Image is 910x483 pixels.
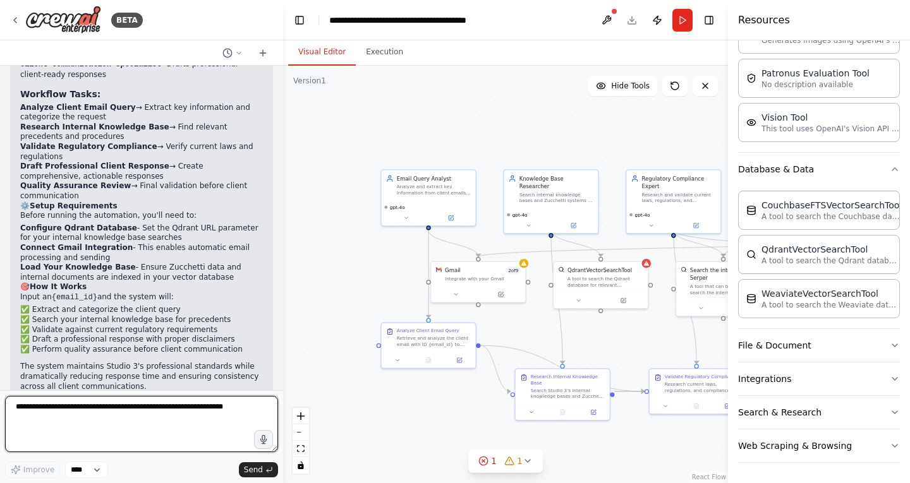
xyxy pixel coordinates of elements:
g: Edge from c17f1d0b-dcdc-4839-ad53-522a90dbf8c0 to 2d2bedd9-3c4c-44dc-b408-6e743b12ea81 [480,342,510,395]
div: BETA [111,13,143,28]
g: Edge from 2d2bedd9-3c4c-44dc-b408-6e743b12ea81 to 6ae21f38-a748-49a8-a320-c14ba55cc21d [615,388,779,395]
button: Web Scraping & Browsing [738,429,900,462]
div: Patronus Evaluation Tool [761,67,870,80]
div: Database & Data [738,186,900,328]
span: 1 [491,455,497,467]
button: No output available [681,402,713,411]
li: ✅ Extract and categorize the client query [20,305,263,315]
strong: Quality Assurance Review [20,181,131,190]
img: Gmail [436,266,442,273]
div: Knowledge Base Researcher [519,175,594,190]
a: React Flow attribution [692,474,726,480]
h2: 🎯 [20,282,263,292]
div: Vision Tool [761,111,901,124]
button: toggle interactivity [293,457,309,474]
div: Gmail [445,266,461,274]
strong: Connect Gmail Integration [20,243,133,252]
span: Improve [23,465,54,475]
img: CouchbaseFTSVectorSearchTool [746,205,756,215]
span: Send [244,465,263,475]
img: Logo [25,6,101,34]
div: Research Internal Knowledge Base [531,374,605,386]
span: 1 [517,455,523,467]
g: Edge from 50c792e7-2a5e-49a6-8b9a-b8708c801afa to 66b2e565-1708-4ba9-bc5a-8d72b2bdce17 [425,230,482,257]
p: A tool to search the Qdrant database for relevant information on internal documents. [761,256,901,266]
li: ✅ Validate against current regulatory requirements [20,325,263,335]
div: Analyze Client Email Query [397,328,459,334]
button: Visual Editor [288,39,356,66]
button: Open in side panel [552,221,595,230]
strong: Analyze Client Email Query [20,103,136,112]
div: Email Query Analyst [397,175,471,182]
button: Search & Research [738,396,900,429]
li: → Find relevant precedents and procedures [20,122,263,142]
div: QdrantVectorSearchToolQdrantVectorSearchToolA tool to search the Qdrant database for relevant inf... [553,261,648,309]
strong: Workflow Tasks: [20,89,100,99]
li: → Create comprehensive, actionable responses [20,162,263,181]
span: gpt-4o [513,212,528,218]
button: No output available [546,408,578,417]
button: Start a new chat [253,45,273,61]
img: PatronusEvalTool [746,73,756,83]
span: gpt-4o [635,212,650,218]
button: Hide right sidebar [700,11,718,29]
div: Search internal knowledge bases and Zucchetti systems to find relevant precedents, procedures, an... [519,191,594,203]
div: Research Internal Knowledge BaseSearch Studio 3's internal knowledge bases and Zucchetti systems ... [514,368,610,420]
span: Hide Tools [611,81,650,91]
li: → Final validation before client communication [20,181,263,201]
button: Improve [5,462,60,478]
button: Switch to previous chat [217,45,248,61]
button: Click to speak your automation idea [254,430,273,449]
div: Research current laws, regulations, and compliance requirements from authoritative sources that a... [665,381,739,393]
button: zoom in [293,408,309,424]
img: WeaviateVectorSearchTool [746,294,756,304]
div: QdrantVectorSearchTool [567,266,632,274]
div: Version 1 [293,76,326,86]
div: WeaviateVectorSearchTool [761,287,901,300]
div: A tool that can be used to search the internet with a search_query. Supports different search typ... [690,283,766,295]
li: - Set the Qdrant URL parameter for your internal knowledge base searches [20,224,263,243]
div: SerperDevToolSearch the internet with SerperA tool that can be used to search the internet with a... [676,261,771,317]
div: Research and validate current laws, regulations, and compliance requirements related to {query_to... [642,191,717,203]
li: ✅ Perform quality assurance before client communication [20,345,263,355]
p: The system maintains Studio 3's professional standards while dramatically reducing response time ... [20,362,263,391]
li: → Extract key information and categorize the request [20,103,263,122]
div: Analyze Client Email QueryRetrieve and analyze the client email with ID {email_id} to extract key... [380,323,476,369]
div: Search Studio 3's internal knowledge bases and Zucchetti systems for relevant information related... [531,388,605,400]
button: Open in side panel [479,290,522,299]
p: No description available [761,80,870,90]
div: React Flow controls [293,408,309,474]
p: Before running the automation, you'll need to: [20,211,263,221]
li: - Drafts professional client-ready responses [20,59,263,80]
p: Generates images using OpenAI's Dall-E model. [761,35,901,45]
div: QdrantVectorSearchTool [761,243,901,256]
button: Open in side panel [714,402,741,411]
p: Input an and the system will: [20,292,263,303]
strong: Validate Regulatory Compliance [20,142,157,151]
div: Validate Regulatory Compliance [665,374,738,380]
strong: Setup Requirements [30,201,118,210]
strong: How It Works [30,282,87,291]
div: A tool to search the Qdrant database for relevant information on internal documents. [567,276,643,288]
img: QdrantVectorSearchTool [746,249,756,259]
strong: Research Internal Knowledge Base [20,122,169,131]
button: Open in side panel [446,355,473,365]
strong: Load Your Knowledge Base [20,263,136,271]
button: Open in side panel [429,213,472,223]
img: SerperDevTool [681,266,687,273]
img: QdrantVectorSearchTool [558,266,564,273]
button: 11 [468,450,543,473]
button: Open in side panel [674,221,717,230]
p: A tool to search the Weaviate database for relevant information on internal documents. [761,300,901,310]
strong: Configure Qdrant Database [20,224,137,232]
div: Email Query AnalystAnalyze and extract key information from client emails, identifying the type o... [380,169,476,226]
div: Analyze and extract key information from client emails, identifying the type of query (payroll, H... [397,184,471,196]
span: Number of enabled actions [506,266,521,274]
button: Hide left sidebar [291,11,308,29]
div: Integrate with your Gmail [445,276,521,282]
code: {email_id} [52,293,97,302]
span: gpt-4o [390,204,405,210]
div: GmailGmail2of9Integrate with your Gmail [430,261,526,303]
p: A tool to search the Couchbase database for relevant information on internal documents. [761,212,901,222]
li: - Ensure Zucchetti data and internal documents are indexed in your vector database [20,263,263,282]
